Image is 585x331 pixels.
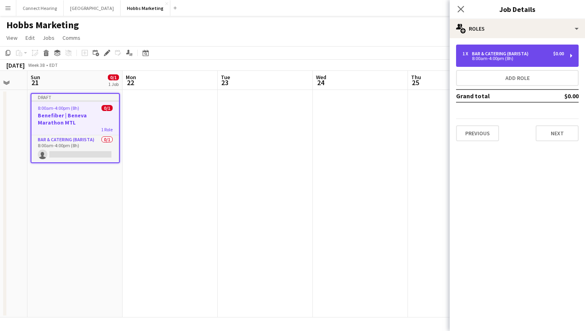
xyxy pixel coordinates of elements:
[6,19,79,31] h1: Hobbs Marketing
[456,125,499,141] button: Previous
[22,33,38,43] a: Edit
[6,34,18,41] span: View
[3,33,21,43] a: View
[220,78,230,87] span: 23
[536,125,579,141] button: Next
[462,51,472,56] div: 1 x
[125,78,136,87] span: 22
[121,0,170,16] button: Hobbs Marketing
[541,90,579,102] td: $0.00
[38,105,79,111] span: 8:00am-4:00pm (8h)
[456,90,541,102] td: Grand total
[6,61,25,69] div: [DATE]
[59,33,84,43] a: Comms
[316,74,326,81] span: Wed
[31,112,119,126] h3: Benefiber | Beneva Marathon MTL
[31,93,120,163] app-job-card: Draft8:00am-4:00pm (8h)0/1Benefiber | Beneva Marathon MTL1 RoleBar & Catering (Barista)0/18:00am-...
[456,70,579,86] button: Add role
[221,74,230,81] span: Tue
[450,4,585,14] h3: Job Details
[108,81,119,87] div: 1 Job
[472,51,532,56] div: Bar & Catering (Barista)
[16,0,64,16] button: Connect Hearing
[31,74,40,81] span: Sun
[315,78,326,87] span: 24
[29,78,40,87] span: 21
[31,94,119,100] div: Draft
[43,34,55,41] span: Jobs
[101,127,113,132] span: 1 Role
[410,78,421,87] span: 25
[411,74,421,81] span: Thu
[25,34,35,41] span: Edit
[462,56,564,60] div: 8:00am-4:00pm (8h)
[49,62,58,68] div: EDT
[101,105,113,111] span: 0/1
[64,0,121,16] button: [GEOGRAPHIC_DATA]
[31,135,119,162] app-card-role: Bar & Catering (Barista)0/18:00am-4:00pm (8h)
[126,74,136,81] span: Mon
[108,74,119,80] span: 0/1
[39,33,58,43] a: Jobs
[62,34,80,41] span: Comms
[450,19,585,38] div: Roles
[553,51,564,56] div: $0.00
[26,62,46,68] span: Week 38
